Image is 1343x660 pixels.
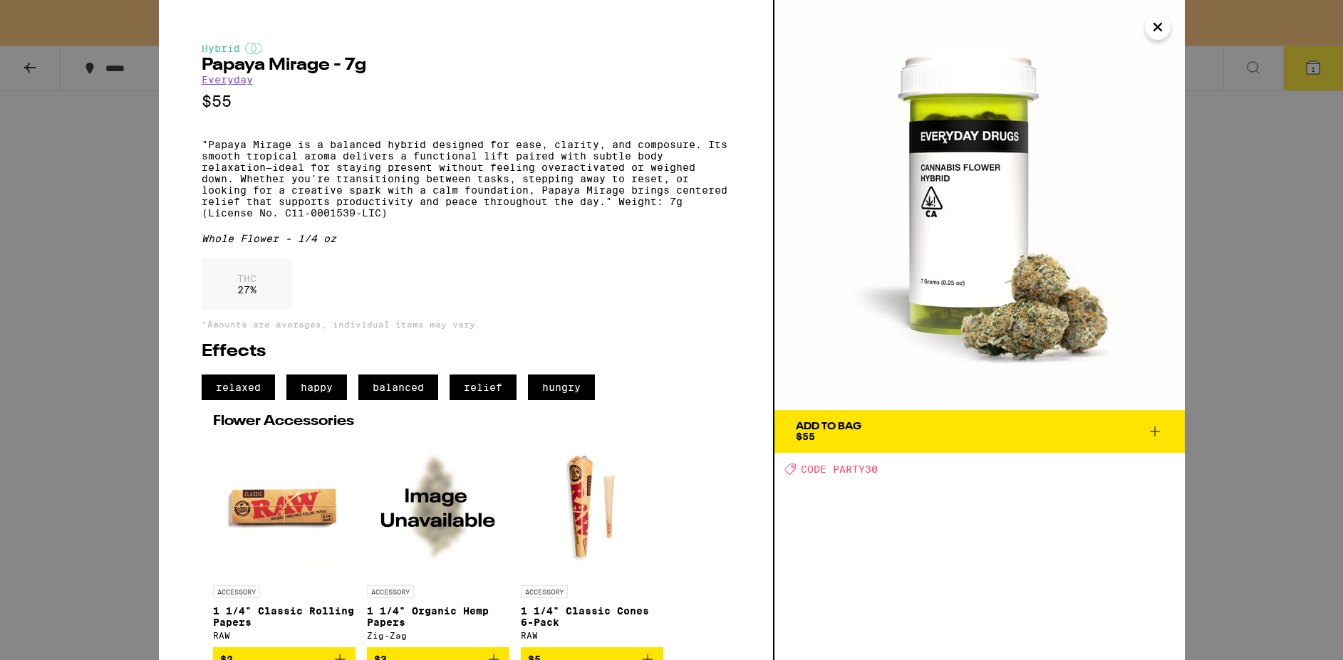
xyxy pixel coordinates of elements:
[202,57,730,74] h2: Papaya Mirage - 7g
[521,585,568,598] p: ACCESSORY
[367,605,509,628] p: 1 1/4" Organic Hemp Papers
[202,258,292,310] div: 27 %
[213,436,356,647] a: Open page for 1 1/4" Classic Rolling Papers from RAW
[202,374,275,400] span: relaxed
[202,43,730,54] div: Hybrid
[521,631,663,640] div: RAW
[521,605,663,628] p: 1 1/4" Classic Cones 6-Pack
[367,436,509,578] img: Zig-Zag - 1 1/4" Organic Hemp Papers
[213,605,356,628] p: 1 1/4" Classic Rolling Papers
[367,436,509,647] a: Open page for 1 1/4" Organic Hemp Papers from Zig-Zag
[521,436,663,578] img: RAW - 1 1/4" Classic Cones 6-Pack
[801,463,878,475] span: CODE PARTY30
[202,233,730,244] div: Whole Flower - 1/4 oz
[202,320,730,329] p: *Amounts are averages, individual items may vary.
[202,343,730,360] h2: Effects
[202,93,730,110] p: $55
[528,374,595,400] span: hungry
[202,139,730,219] p: "Papaya Mirage is a balanced hybrid designed for ease, clarity, and composure. Its smooth tropica...
[796,421,861,431] div: Add To Bag
[367,631,509,640] div: Zig-Zag
[367,585,414,598] p: ACCESSORY
[245,43,262,54] img: hybridColor.svg
[1145,14,1171,40] button: Close
[796,431,815,442] span: $55
[213,436,356,578] img: RAW - 1 1/4" Classic Rolling Papers
[286,374,347,400] span: happy
[213,585,260,598] p: ACCESSORY
[213,631,356,640] div: RAW
[9,10,103,21] span: Hi. Need any help?
[202,74,253,85] a: Everyday
[450,374,517,400] span: relief
[521,436,663,647] a: Open page for 1 1/4" Classic Cones 6-Pack from RAW
[213,414,719,429] h2: Flower Accessories
[358,374,438,400] span: balanced
[774,410,1185,453] button: Add To Bag$55
[237,273,256,284] p: THC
